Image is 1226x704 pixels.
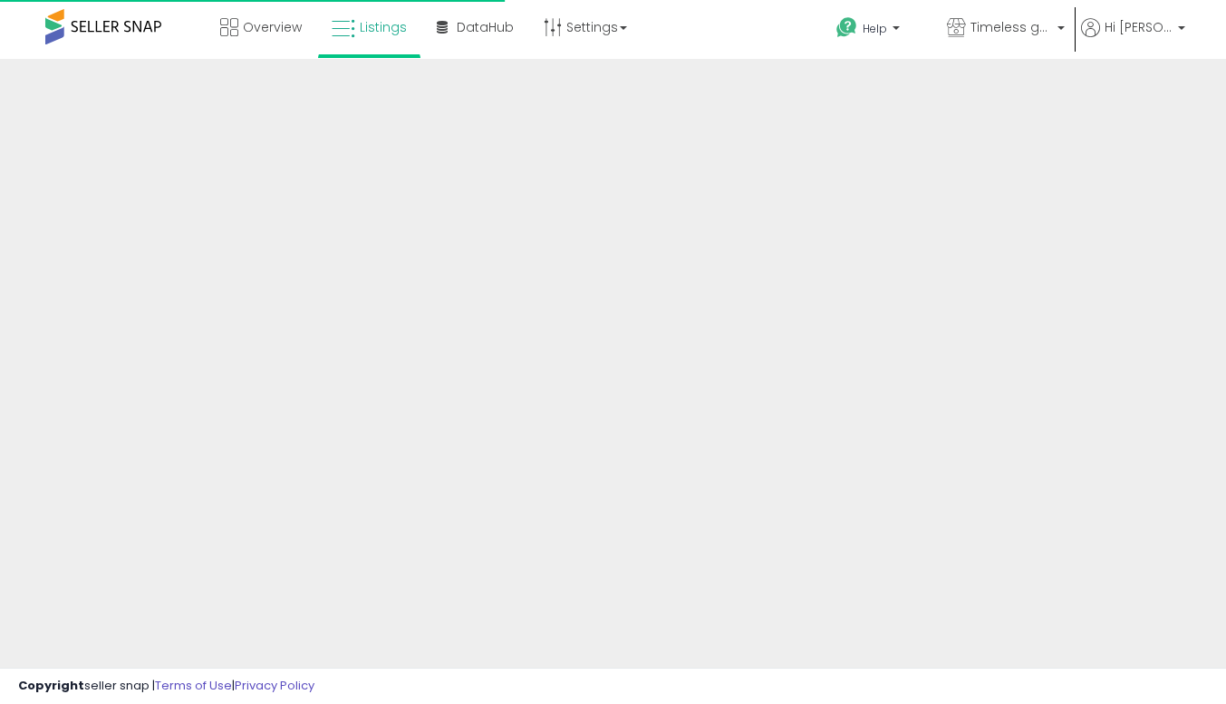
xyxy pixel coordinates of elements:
[235,677,314,694] a: Privacy Policy
[835,16,858,39] i: Get Help
[457,18,514,36] span: DataHub
[18,677,84,694] strong: Copyright
[1081,18,1185,59] a: Hi [PERSON_NAME]
[243,18,302,36] span: Overview
[970,18,1052,36] span: Timeless goods
[360,18,407,36] span: Listings
[18,678,314,695] div: seller snap | |
[822,3,931,59] a: Help
[863,21,887,36] span: Help
[155,677,232,694] a: Terms of Use
[1105,18,1173,36] span: Hi [PERSON_NAME]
